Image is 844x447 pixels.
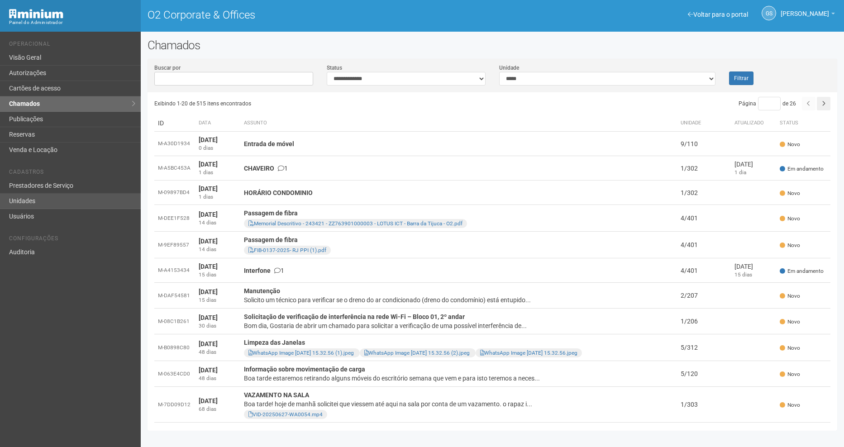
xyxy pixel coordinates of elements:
[780,318,800,326] span: Novo
[781,1,829,17] span: Gabriela Souza
[780,267,824,275] span: Em andamento
[154,97,493,110] div: Exibindo 1-20 de 515 itens encontrados
[677,258,731,283] td: 4/401
[199,246,237,253] div: 14 dias
[199,193,237,201] div: 1 dias
[734,262,772,271] div: [DATE]
[244,165,274,172] strong: CHAVEIRO
[248,411,323,418] a: VID-20250627-WA0054.mp4
[677,361,731,387] td: 5/120
[480,350,577,356] a: WhatsApp Image [DATE] 15.32.56.jpeg
[244,287,280,295] strong: Manutenção
[248,350,354,356] a: WhatsApp Image [DATE] 15.32.56 (1).jpeg
[244,366,365,373] strong: Informação sobre movimentação de carga
[199,405,237,413] div: 68 dias
[199,238,218,245] strong: [DATE]
[199,314,218,321] strong: [DATE]
[734,160,772,169] div: [DATE]
[9,169,134,178] li: Cadastros
[244,209,298,217] strong: Passagem de fibra
[244,374,673,383] div: Boa tarde estaremos retirando alguns móveis do escritório semana que vem e para isto teremos a ne...
[677,115,731,132] th: Unidade
[780,371,800,378] span: Novo
[776,115,830,132] th: Status
[781,11,835,19] a: [PERSON_NAME]
[248,220,463,227] a: Memorial Descritivo - 243421 - ZZ763901000003 - LOTUS ICT - Barra da Tijuca - O2.pdf
[199,136,218,143] strong: [DATE]
[780,344,800,352] span: Novo
[154,132,195,156] td: M-A30D1934
[154,156,195,181] td: M-A5BC453A
[244,140,294,147] strong: Entrada de móvel
[199,161,218,168] strong: [DATE]
[154,232,195,258] td: M-9EF89557
[154,181,195,205] td: M-09897BD4
[364,350,470,356] a: WhatsApp Image [DATE] 15.32.56 (2).jpeg
[780,215,800,223] span: Novo
[248,247,326,253] a: FIB-0137-2025- RJ PPI (1).pdf
[729,71,753,85] button: Filtrar
[148,9,486,21] h1: O2 Corporate & Offices
[240,115,677,132] th: Assunto
[762,6,776,20] a: GS
[154,309,195,334] td: M-08C1B261
[9,9,63,19] img: Minium
[244,236,298,243] strong: Passagem de fibra
[199,348,237,356] div: 48 dias
[677,283,731,309] td: 2/207
[780,401,800,409] span: Novo
[244,295,673,304] div: Solicito um técnico para verificar se o dreno do ar condicionado (dreno do condomínio) está entup...
[9,235,134,245] li: Configurações
[677,132,731,156] td: 9/110
[199,263,218,270] strong: [DATE]
[154,283,195,309] td: M-DAF54581
[677,181,731,205] td: 1/302
[780,165,824,173] span: Em andamento
[199,397,218,404] strong: [DATE]
[154,361,195,387] td: M-063E4CD0
[677,232,731,258] td: 4/401
[688,11,748,18] a: Voltar para o portal
[199,296,237,304] div: 15 dias
[278,165,288,172] span: 1
[154,64,181,72] label: Buscar por
[199,340,218,347] strong: [DATE]
[154,115,195,132] td: ID
[731,115,776,132] th: Atualizado
[199,288,218,295] strong: [DATE]
[244,267,271,274] strong: Interfone
[739,100,796,107] span: Página de 26
[499,64,519,72] label: Unidade
[199,322,237,330] div: 30 dias
[154,334,195,361] td: M-B0898C80
[148,38,837,52] h2: Chamados
[154,205,195,232] td: M-DEE1F528
[244,313,465,320] strong: Solicitação de verificação de interferência na rede Wi-Fi – Bloco 01, 2º andar
[199,169,237,176] div: 1 dias
[199,211,218,218] strong: [DATE]
[677,387,731,423] td: 1/303
[244,339,305,346] strong: Limpeza das Janelas
[199,144,237,152] div: 0 dias
[780,242,800,249] span: Novo
[9,19,134,27] div: Painel do Administrador
[780,141,800,148] span: Novo
[327,64,342,72] label: Status
[199,366,218,374] strong: [DATE]
[244,321,673,330] div: Bom dia, Gostaria de abrir um chamado para solicitar a verificação de uma possível interferência ...
[244,189,313,196] strong: HORÁRIO CONDOMINIO
[677,156,731,181] td: 1/302
[734,271,752,278] span: 15 dias
[199,219,237,227] div: 14 dias
[244,391,309,399] strong: VAZAMENTO NA SALA
[780,292,800,300] span: Novo
[154,258,195,283] td: M-A4153434
[154,387,195,423] td: M-7DD09D12
[9,41,134,50] li: Operacional
[199,375,237,382] div: 48 dias
[274,267,284,274] span: 1
[734,169,746,176] span: 1 dia
[677,309,731,334] td: 1/206
[677,334,731,361] td: 5/312
[244,399,673,409] div: Boa tarde! hoje de manhã solicitei que viessem até aqui na sala por conta de um vazamento. o rapa...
